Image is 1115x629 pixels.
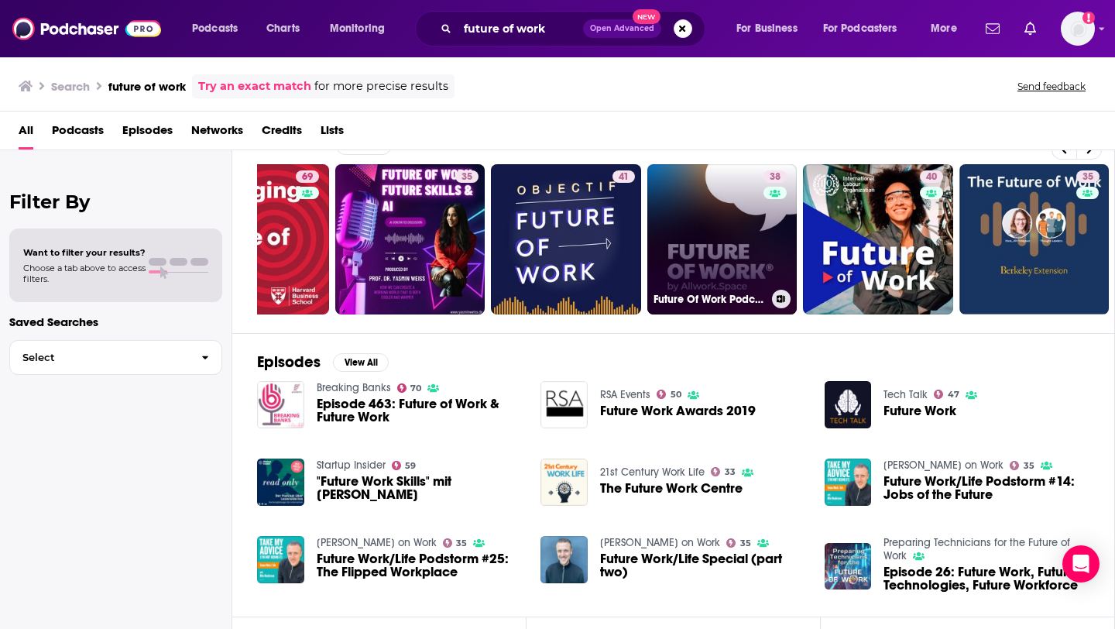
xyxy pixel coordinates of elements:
a: 70 [397,383,422,393]
span: 35 [740,540,751,547]
div: Open Intercom Messenger [1062,545,1100,583]
a: Ollie on Work [883,459,1003,472]
button: open menu [726,16,817,41]
button: open menu [181,16,258,41]
a: 35 [1010,461,1034,470]
img: Podchaser - Follow, Share and Rate Podcasts [12,14,161,43]
span: 59 [405,462,416,469]
span: 35 [461,170,472,185]
a: "Future Work Skills" mit Dennis Fischer [257,459,304,506]
span: Open Advanced [590,25,654,33]
svg: Add a profile image [1082,12,1095,24]
span: Logged in as mijal [1061,12,1095,46]
span: 50 [671,391,681,398]
a: 33 [711,467,736,476]
span: Want to filter your results? [23,247,146,258]
span: For Business [736,18,798,40]
img: Episode 26: Future Work, Future Technologies, Future Workforce [825,543,872,590]
a: Show notifications dropdown [979,15,1006,42]
a: 35 [1076,170,1100,183]
span: Episodes [122,118,173,150]
span: 35 [1024,462,1034,469]
span: Podcasts [192,18,238,40]
span: 69 [302,170,313,185]
a: 47 [934,390,959,399]
span: New [633,9,660,24]
a: Try an exact match [198,77,311,95]
img: Future Work/Life Podstorm #14: Jobs of the Future [825,459,872,506]
h3: Future Of Work Podcast [654,293,766,306]
a: Future Work/Life Podstorm #25: The Flipped Workplace [257,536,304,583]
button: open menu [920,16,976,41]
button: View All [333,353,389,372]
input: Search podcasts, credits, & more... [458,16,583,41]
a: 35 [443,538,468,548]
span: 35 [456,540,467,547]
a: 41 [612,170,635,183]
span: More [931,18,957,40]
a: Future Work/Life Podstorm #14: Jobs of the Future [883,475,1089,501]
span: 40 [926,170,937,185]
button: open menu [319,16,405,41]
span: 33 [725,469,736,476]
a: Breaking Banks [317,381,391,394]
img: Future Work/Life Special (part two) [540,536,588,583]
a: Episode 463: Future of Work & Future Work [317,397,523,424]
a: Show notifications dropdown [1018,15,1042,42]
span: "Future Work Skills" mit [PERSON_NAME] [317,475,523,501]
span: for more precise results [314,77,448,95]
a: All [19,118,33,150]
a: Ollie on Work [317,536,437,549]
h2: Filter By [9,191,222,213]
a: Ollie on Work [600,536,720,549]
a: Preparing Technicians for the Future of Work [883,536,1070,562]
a: Networks [191,118,243,150]
button: Select [9,340,222,375]
img: Episode 463: Future of Work & Future Work [257,381,304,428]
button: Send feedback [1013,80,1090,93]
p: Saved Searches [9,314,222,329]
a: Future Work Awards 2019 [600,404,756,418]
button: open menu [813,16,920,41]
a: 41 [491,164,641,314]
div: Search podcasts, credits, & more... [430,11,720,46]
a: Future Work [883,404,956,418]
a: Tech Talk [883,388,928,401]
span: 35 [1082,170,1093,185]
a: RSA Events [600,388,650,401]
span: 41 [619,170,629,185]
a: 40 [920,170,943,183]
a: Startup Insider [317,459,386,472]
a: 21st Century Work Life [600,466,705,479]
button: Open AdvancedNew [583,19,661,38]
a: Episode 26: Future Work, Future Technologies, Future Workforce [883,565,1089,592]
a: 69 [296,170,319,183]
span: Monitoring [330,18,385,40]
a: 59 [392,461,417,470]
a: Future Work/Life Podstorm #25: The Flipped Workplace [317,552,523,579]
a: 35 [959,164,1110,314]
img: Future Work Awards 2019 [540,381,588,428]
span: For Podcasters [823,18,897,40]
img: The Future Work Centre [540,459,588,506]
a: 40 [803,164,953,314]
span: 38 [770,170,780,185]
a: Credits [262,118,302,150]
a: 38 [763,170,787,183]
a: The Future Work Centre [600,482,743,495]
a: 35 [455,170,479,183]
a: 35 [335,164,485,314]
h3: Search [51,79,90,94]
a: "Future Work Skills" mit Dennis Fischer [317,475,523,501]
